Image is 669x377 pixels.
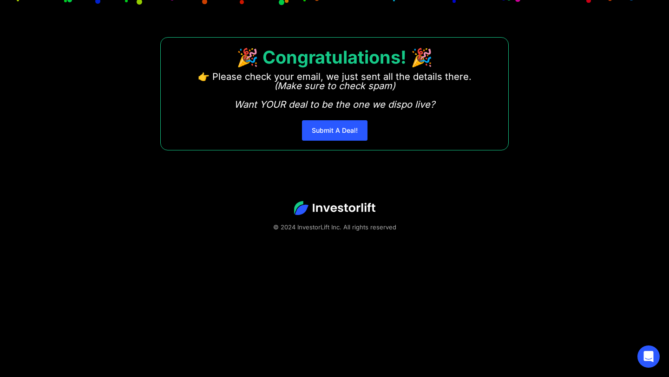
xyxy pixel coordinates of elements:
[302,120,367,141] a: Submit A Deal!
[234,80,435,110] em: (Make sure to check spam) Want YOUR deal to be the one we dispo live?
[637,345,660,368] div: Open Intercom Messenger
[198,72,472,109] p: 👉 Please check your email, we just sent all the details there. ‍
[236,46,433,68] strong: 🎉 Congratulations! 🎉
[33,222,636,232] div: © 2024 InvestorLift Inc. All rights reserved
